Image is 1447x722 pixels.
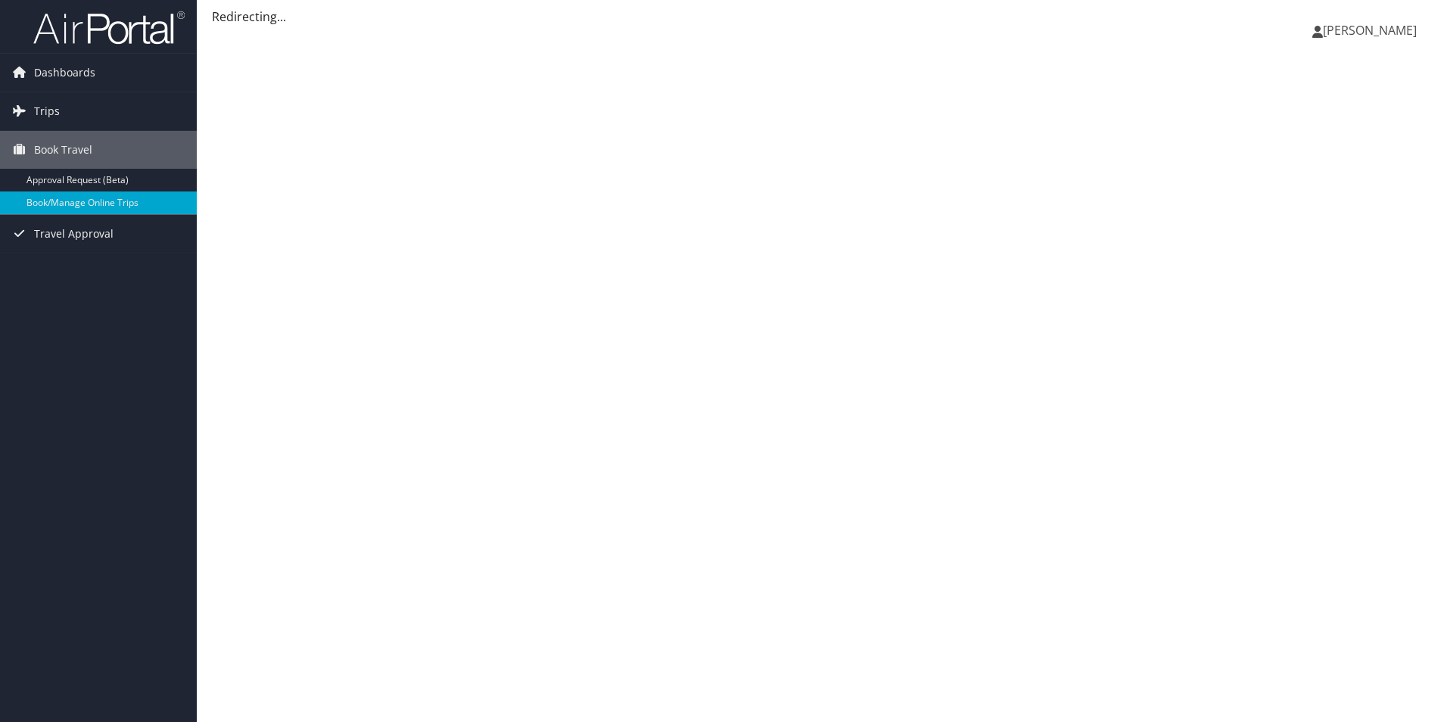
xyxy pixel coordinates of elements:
[33,10,185,45] img: airportal-logo.png
[34,54,95,92] span: Dashboards
[212,8,1432,26] div: Redirecting...
[34,92,60,130] span: Trips
[1312,8,1432,53] a: [PERSON_NAME]
[34,131,92,169] span: Book Travel
[1323,22,1417,39] span: [PERSON_NAME]
[34,215,114,253] span: Travel Approval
